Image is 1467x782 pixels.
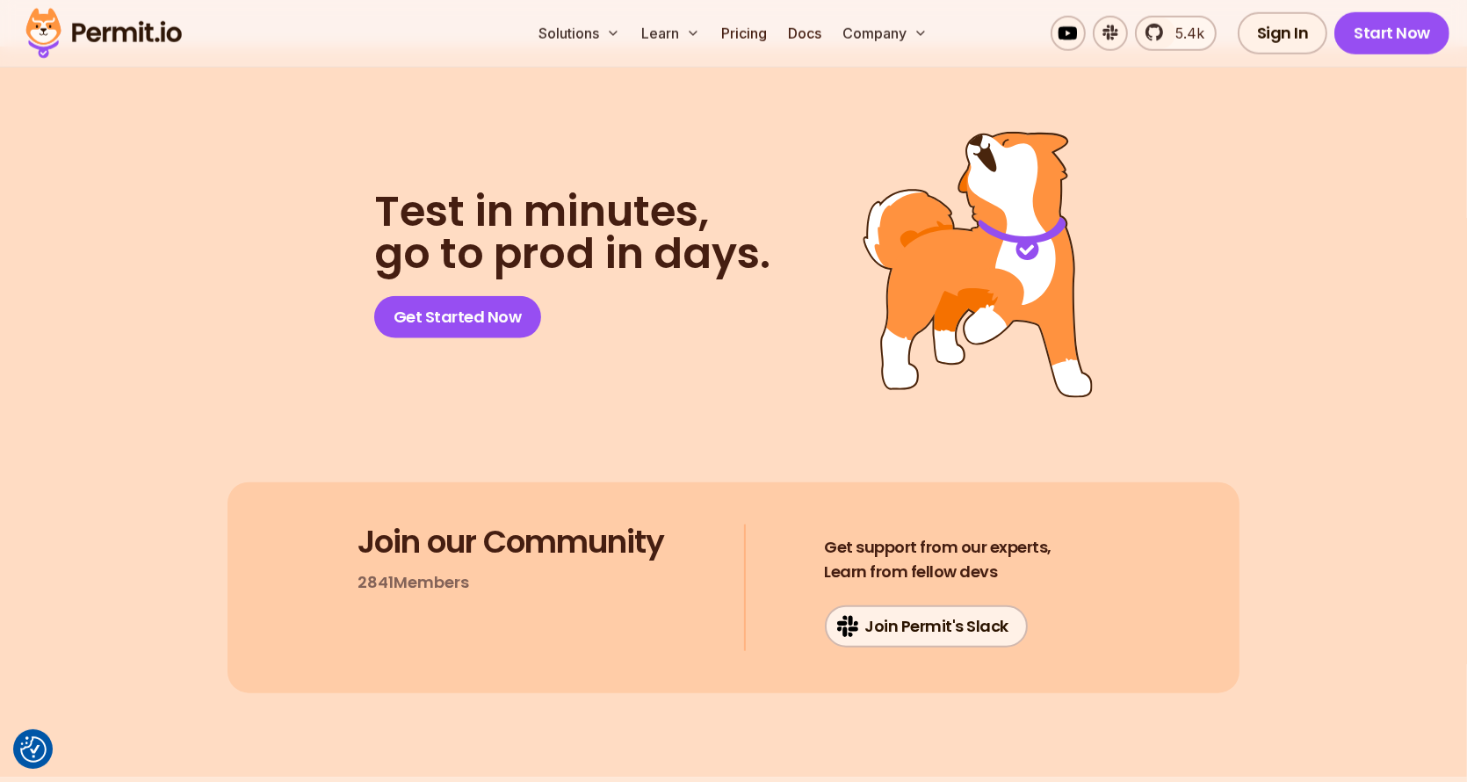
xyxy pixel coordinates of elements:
[781,16,828,51] a: Docs
[825,535,1052,560] span: Get support from our experts,
[714,16,774,51] a: Pricing
[1238,12,1328,54] a: Sign In
[634,16,707,51] button: Learn
[825,605,1029,648] a: Join Permit's Slack
[1135,16,1217,51] a: 5.4k
[20,736,47,763] img: Revisit consent button
[358,570,470,595] p: 2841 Members
[531,16,627,51] button: Solutions
[358,525,665,560] h3: Join our Community
[374,191,770,233] span: Test in minutes,
[374,296,541,338] a: Get Started Now
[835,16,935,51] button: Company
[374,191,770,275] h2: go to prod in days.
[825,535,1052,584] h4: Learn from fellow devs
[20,736,47,763] button: Consent Preferences
[18,4,190,63] img: Permit logo
[1165,23,1204,44] span: 5.4k
[1334,12,1449,54] a: Start Now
